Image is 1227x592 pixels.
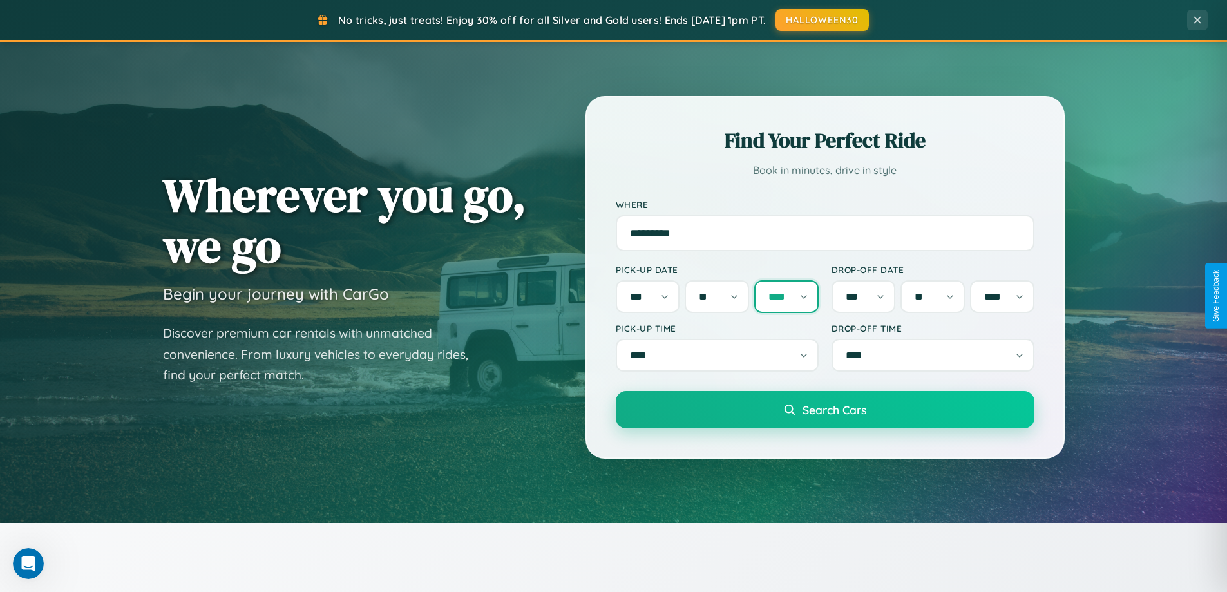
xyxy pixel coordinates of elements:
[163,323,485,386] p: Discover premium car rentals with unmatched convenience. From luxury vehicles to everyday rides, ...
[616,391,1034,428] button: Search Cars
[163,169,526,271] h1: Wherever you go, we go
[775,9,869,31] button: HALLOWEEN30
[163,284,389,303] h3: Begin your journey with CarGo
[616,199,1034,210] label: Where
[832,264,1034,275] label: Drop-off Date
[803,403,866,417] span: Search Cars
[13,548,44,579] iframe: Intercom live chat
[1212,270,1221,322] div: Give Feedback
[338,14,766,26] span: No tricks, just treats! Enjoy 30% off for all Silver and Gold users! Ends [DATE] 1pm PT.
[616,126,1034,155] h2: Find Your Perfect Ride
[832,323,1034,334] label: Drop-off Time
[616,323,819,334] label: Pick-up Time
[616,264,819,275] label: Pick-up Date
[616,161,1034,180] p: Book in minutes, drive in style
